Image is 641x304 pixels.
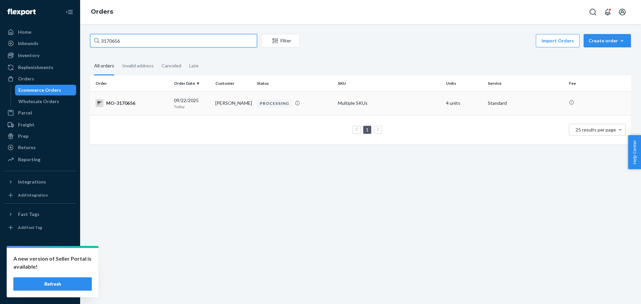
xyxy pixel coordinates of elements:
[94,57,114,75] div: All orders
[85,2,119,22] ol: breadcrumbs
[576,127,616,132] span: 25 results per page
[4,142,76,153] a: Returns
[18,109,32,116] div: Parcel
[601,5,614,19] button: Open notifications
[4,119,76,130] a: Freight
[4,251,76,262] a: Settings
[18,29,31,35] div: Home
[335,75,443,91] th: SKU
[95,99,169,107] div: MO-3170656
[254,75,335,91] th: Status
[18,40,38,47] div: Inbounds
[257,99,292,108] div: PROCESSING
[628,135,641,169] button: Help Center
[18,144,36,151] div: Returns
[174,97,210,109] div: 09/22/2025
[18,75,34,82] div: Orders
[261,34,300,47] button: Filter
[4,27,76,37] a: Home
[18,225,42,230] div: Add Fast Tag
[18,211,39,218] div: Fast Tags
[443,91,485,115] td: 4 units
[189,57,199,74] div: Late
[4,285,76,296] button: Give Feedback
[162,57,181,74] div: Canceled
[335,91,443,115] td: Multiple SKUs
[488,100,564,106] p: Standard
[443,75,485,91] th: Units
[261,37,299,44] div: Filter
[18,98,59,105] div: Wholesale Orders
[122,57,154,74] div: Invalid address
[90,75,171,91] th: Order
[18,192,48,198] div: Add Integration
[4,190,76,201] a: Add Integration
[7,9,36,15] img: Flexport logo
[4,154,76,165] a: Reporting
[91,8,113,15] a: Orders
[18,156,40,163] div: Reporting
[90,34,257,47] input: Search orders
[18,87,61,93] div: Ecommerce Orders
[18,133,28,139] div: Prep
[215,80,251,86] div: Customer
[18,121,34,128] div: Freight
[586,5,600,19] button: Open Search Box
[174,104,210,109] p: Today
[365,127,370,132] a: Page 1 is your current page
[4,73,76,84] a: Orders
[536,34,580,47] button: Import Orders
[4,274,76,285] a: Help Center
[4,131,76,141] a: Prep
[13,277,92,291] button: Refresh
[4,209,76,220] button: Fast Tags
[4,107,76,118] a: Parcel
[584,34,631,47] button: Create order
[4,38,76,49] a: Inbounds
[213,91,254,115] td: [PERSON_NAME]
[18,64,53,71] div: Replenishments
[4,177,76,187] button: Integrations
[616,5,629,19] button: Open account menu
[4,62,76,73] a: Replenishments
[171,75,213,91] th: Order Date
[485,75,566,91] th: Service
[15,96,76,107] a: Wholesale Orders
[18,52,39,59] div: Inventory
[566,75,631,91] th: Fee
[589,37,626,44] div: Create order
[18,179,46,185] div: Integrations
[4,222,76,233] a: Add Fast Tag
[4,50,76,61] a: Inventory
[4,263,76,273] a: Talk to Support
[13,255,92,271] p: A new version of Seller Portal is available!
[63,5,76,19] button: Close Navigation
[15,85,76,95] a: Ecommerce Orders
